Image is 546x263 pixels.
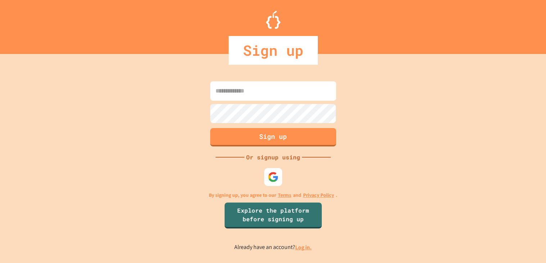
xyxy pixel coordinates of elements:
[295,244,312,251] a: Log in.
[303,191,334,199] a: Privacy Policy
[234,243,312,252] p: Already have an account?
[244,153,302,162] div: Or signup using
[266,11,280,29] img: Logo.svg
[278,191,291,199] a: Terms
[210,128,336,146] button: Sign up
[229,36,318,65] div: Sign up
[209,191,337,199] p: By signing up, you agree to our and .
[268,172,279,182] img: google-icon.svg
[225,203,322,228] a: Explore the platform before signing up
